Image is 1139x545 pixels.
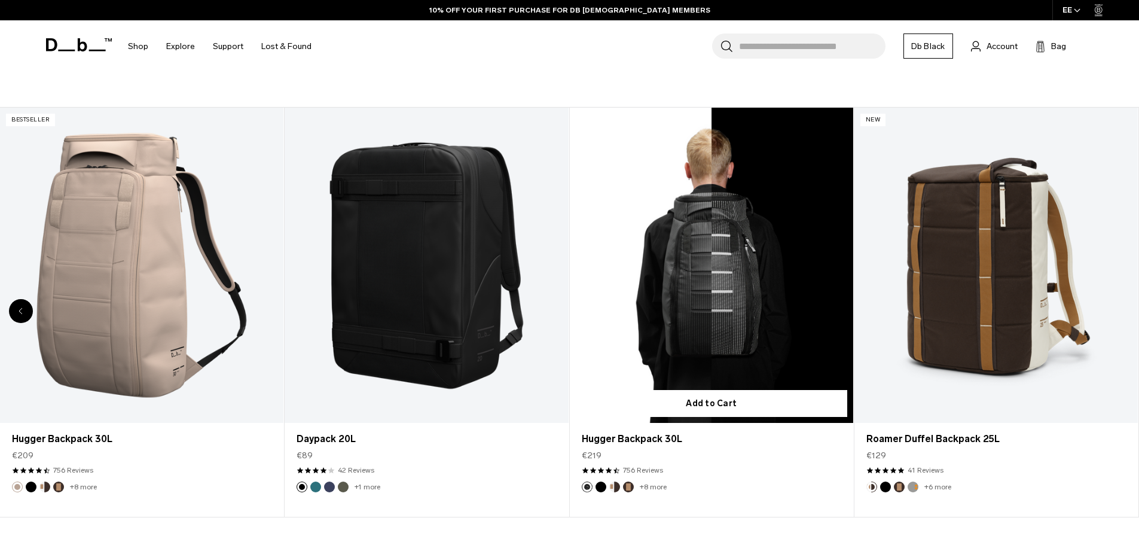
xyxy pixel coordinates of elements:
[908,465,943,476] a: 41 reviews
[903,34,953,59] a: Db Black
[429,5,710,16] a: 10% OFF YOUR FIRST PURCHASE FOR DB [DEMOGRAPHIC_DATA] MEMBERS
[596,482,606,492] button: Black Out
[310,482,321,492] button: Midnight Teal
[582,449,601,462] span: €219
[623,482,634,492] button: Espresso
[1036,39,1066,53] button: Bag
[860,114,886,126] p: New
[12,449,33,462] span: €209
[70,483,97,491] a: +8 more
[39,482,50,492] button: Cappuccino
[128,25,148,68] a: Shop
[12,482,23,492] button: Fogbow Beige
[623,465,663,476] a: 756 reviews
[297,432,556,446] a: Daypack 20L
[26,482,36,492] button: Black Out
[854,107,1139,517] div: 20 / 20
[609,482,620,492] button: Cappuccino
[53,482,64,492] button: Espresso
[166,25,195,68] a: Explore
[338,482,349,492] button: Moss Green
[866,482,877,492] button: Cappuccino
[971,39,1018,53] a: Account
[1051,40,1066,53] span: Bag
[297,482,307,492] button: Black Out
[880,482,891,492] button: Black Out
[570,108,853,423] a: Hugger Backpack 30L
[12,432,271,446] a: Hugger Backpack 30L
[285,108,568,423] a: Daypack 20L
[582,432,841,446] a: Hugger Backpack 30L
[9,299,33,323] div: Previous slide
[576,390,847,417] button: Add to Cart
[297,449,313,462] span: €89
[119,20,320,72] nav: Main Navigation
[640,483,667,491] a: +8 more
[987,40,1018,53] span: Account
[866,449,886,462] span: €129
[908,482,918,492] button: Sand Grey
[285,107,569,517] div: 18 / 20
[324,482,335,492] button: Blue Hour
[261,25,312,68] a: Lost & Found
[570,107,854,517] div: 19 / 20
[854,108,1138,423] a: Roamer Duffel Backpack 25L
[582,482,593,492] button: Reflective Black
[924,483,951,491] a: +6 more
[338,465,374,476] a: 42 reviews
[355,483,380,491] a: +1 more
[213,25,243,68] a: Support
[53,465,93,476] a: 756 reviews
[894,482,905,492] button: Espresso
[866,432,1126,446] a: Roamer Duffel Backpack 25L
[6,114,55,126] p: Bestseller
